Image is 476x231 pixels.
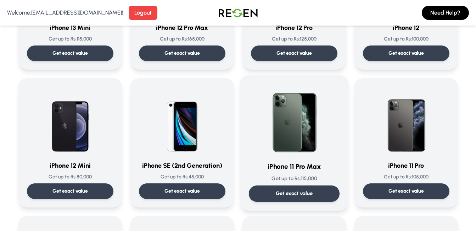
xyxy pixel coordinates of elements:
[129,6,157,20] button: Logout
[52,50,88,57] p: Get exact value
[258,84,330,156] img: iPhone 11 Pro Max
[388,50,424,57] p: Get exact value
[275,190,313,197] p: Get exact value
[372,87,440,155] img: iPhone 11 Pro
[363,173,449,181] p: Get up to Rs: 105,000
[164,188,200,195] p: Get exact value
[139,161,225,171] h3: iPhone SE (2nd Generation)
[36,87,104,155] img: iPhone 12 Mini
[27,36,113,43] p: Get up to Rs: 115,000
[148,87,216,155] img: iPhone SE (2nd Generation)
[213,3,263,23] img: Logo
[248,175,339,182] p: Get up to Rs: 115,000
[27,23,113,33] h3: iPhone 13 Mini
[363,23,449,33] h3: iPhone 12
[164,50,200,57] p: Get exact value
[7,9,123,17] p: Welcome, [EMAIL_ADDRESS][DOMAIN_NAME] !
[363,161,449,171] h3: iPhone 11 Pro
[248,162,339,172] h3: iPhone 11 Pro Max
[388,188,424,195] p: Get exact value
[251,36,337,43] p: Get up to Rs: 125,000
[52,188,88,195] p: Get exact value
[139,36,225,43] p: Get up to Rs: 165,000
[251,23,337,33] h3: iPhone 12 Pro
[139,173,225,181] p: Get up to Rs: 45,000
[276,50,312,57] p: Get exact value
[422,6,469,20] button: Need Help?
[139,23,225,33] h3: iPhone 12 Pro Max
[363,36,449,43] p: Get up to Rs: 100,000
[27,161,113,171] h3: iPhone 12 Mini
[27,173,113,181] p: Get up to Rs: 80,000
